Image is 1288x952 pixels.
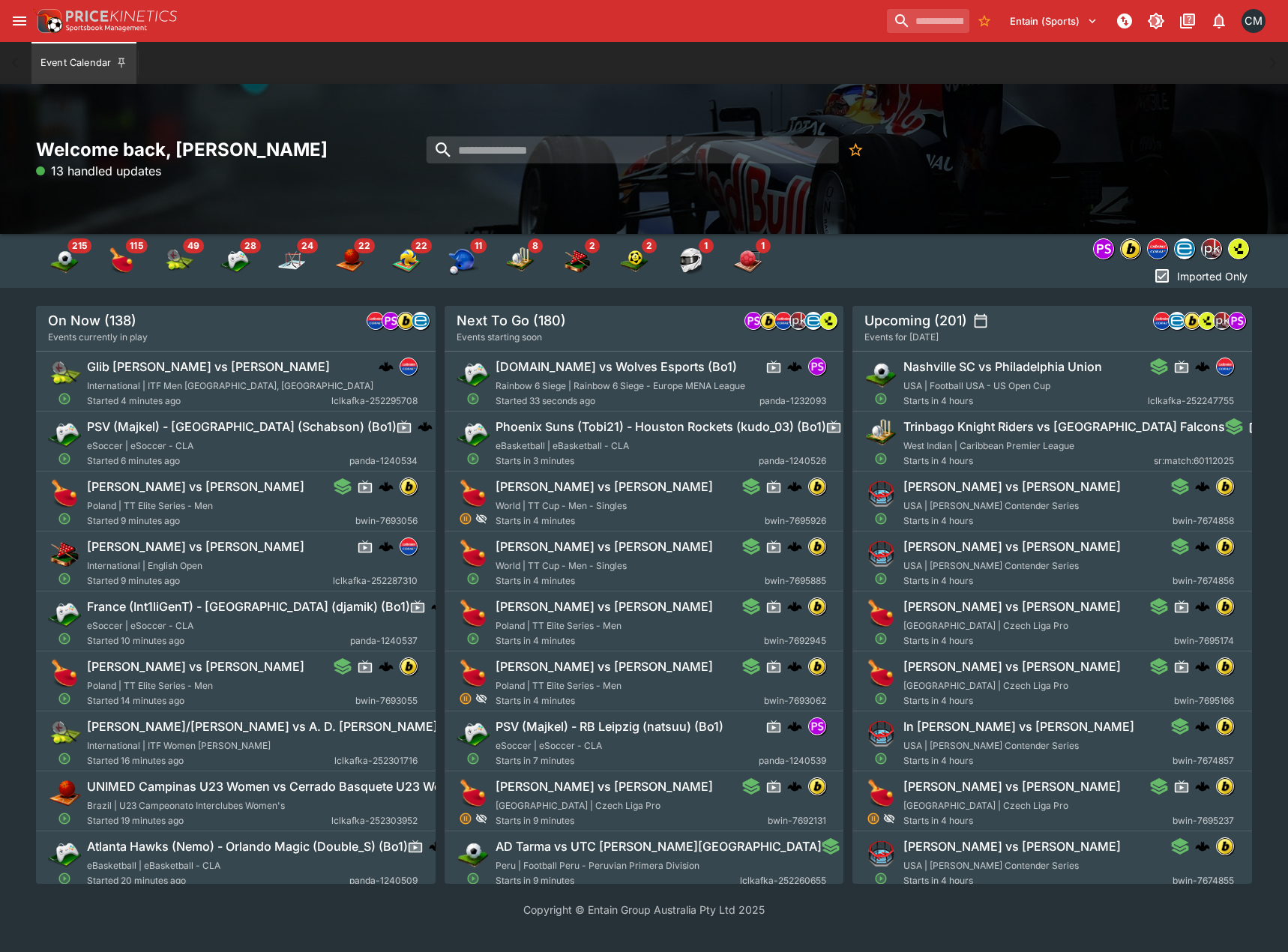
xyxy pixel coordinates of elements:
[397,312,415,330] div: bwin
[1173,513,1234,528] span: bwin-7674858
[763,633,825,648] span: bwin-7692945
[496,380,745,391] span: Rainbow 6 Siege | Rainbow 6 Siege - Europe MENA League
[1216,537,1234,555] div: bwin
[767,813,825,828] span: bwin-7692131
[562,246,592,276] div: Snooker
[903,659,1121,675] h6: [PERSON_NAME] vs [PERSON_NAME]
[400,358,418,376] div: lclkafka
[864,717,897,750] img: mma.png
[1195,719,1210,734] img: logo-cerberus.svg
[1173,573,1234,588] span: bwin-7674856
[382,312,400,330] div: pandascore
[87,500,213,511] span: Poland | TT Elite Series - Men
[807,537,825,555] div: bwin
[1213,312,1231,330] div: pricekinetics
[87,359,330,375] h6: Glib [PERSON_NAME] vs [PERSON_NAME]
[355,693,418,708] span: bwin-7693055
[87,719,541,735] h6: [PERSON_NAME]/[PERSON_NAME] vs A. D. [PERSON_NAME]/[PERSON_NAME]
[786,539,801,554] div: cerberus
[379,479,394,494] div: cerberus
[903,419,1225,435] h6: Trinbago Knight Riders vs [GEOGRAPHIC_DATA] Falcons
[864,657,897,690] img: table_tennis.png
[864,312,967,329] h5: Upcoming (201)
[760,313,777,329] img: bwin.png
[183,238,204,253] span: 49
[496,500,627,511] span: World | TT Cup - Men - Singles
[400,537,418,555] div: lclkafka
[1217,358,1233,375] img: lclkafka.png
[1153,312,1171,330] div: lclkafka
[496,454,759,469] span: Starts in 3 minutes
[400,538,417,555] img: lclkafka.png
[733,246,763,276] div: Handball
[457,717,490,750] img: esports.png
[808,718,825,735] img: pandascore.png
[764,513,825,528] span: bwin-7695926
[1094,239,1113,259] img: pandascore.png
[808,478,825,495] img: bwin.png
[786,659,801,674] img: logo-cerberus.svg
[528,238,543,253] span: 8
[1147,238,1168,259] div: lclkafka
[875,452,888,466] svg: Open
[585,238,600,253] span: 2
[496,719,723,735] h6: PSV (Majkel) - RB Leipzig (natsuu) (Bo1)
[496,419,826,435] h6: Phoenix Suns (Tobi21) - Houston Rockets (kudo_03) (Bo1)
[297,238,318,253] span: 24
[1174,238,1195,259] div: betradar
[1195,839,1210,854] img: logo-cerberus.svg
[470,238,487,253] span: 11
[903,779,1121,795] h6: [PERSON_NAME] vs [PERSON_NAME]
[466,392,480,406] svg: Open
[903,719,1134,735] h6: In [PERSON_NAME] vs [PERSON_NAME]
[864,597,897,630] img: table_tennis.png
[448,246,478,276] div: Baseball
[1120,238,1141,259] div: bwin
[1173,753,1234,768] span: bwin-7674857
[887,9,969,33] input: search
[379,539,394,554] div: cerberus
[331,813,418,828] span: lclkafka-252303952
[87,779,466,795] h6: UNIMED Campinas U23 Women vs Cerrado Basquete U23 Women
[903,839,1121,855] h6: [PERSON_NAME] vs [PERSON_NAME]
[619,246,649,276] img: futsal
[87,513,355,528] span: Started 9 minutes ago
[412,313,429,329] img: betradar.png
[58,452,71,466] svg: Open
[350,633,418,648] span: panda-1240537
[903,359,1102,375] h6: Nashville SC vs Philadelphia Union
[106,246,136,276] img: table_tennis
[1148,239,1167,259] img: lclkafka.png
[426,136,838,163] input: search
[48,717,81,750] img: tennis.png
[875,572,888,585] svg: Open
[367,312,385,330] div: lclkafka
[903,513,1173,528] span: Starts in 4 hours
[758,753,825,768] span: panda-1240539
[820,313,837,329] img: lsports.jpeg
[756,238,771,253] span: 1
[1217,538,1233,555] img: bwin.png
[1216,597,1234,615] div: bwin
[400,358,417,375] img: lclkafka.png
[759,312,777,330] div: bwin
[379,539,394,554] img: logo-cerberus.svg
[66,10,177,22] img: PriceKinetics
[1198,312,1216,330] div: lsports
[496,539,713,555] h6: [PERSON_NAME] vs [PERSON_NAME]
[1173,813,1234,828] span: bwin-7695237
[1168,312,1186,330] div: betradar
[87,620,193,631] span: eSoccer | eSoccer - CLA
[400,658,417,675] img: bwin.png
[1177,268,1248,284] p: Imported Only
[903,560,1079,571] span: USA | [PERSON_NAME] Contender Series
[349,873,418,888] span: panda-1240509
[1195,359,1210,374] img: logo-cerberus.svg
[972,9,996,33] button: No Bookmarks
[808,598,825,615] img: bwin.png
[31,42,136,84] button: Event Calendar
[1174,633,1234,648] span: bwin-7695174
[36,138,436,161] h2: Welcome back, [PERSON_NAME]
[496,479,713,495] h6: [PERSON_NAME] vs [PERSON_NAME]
[1175,239,1194,259] img: betradar.png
